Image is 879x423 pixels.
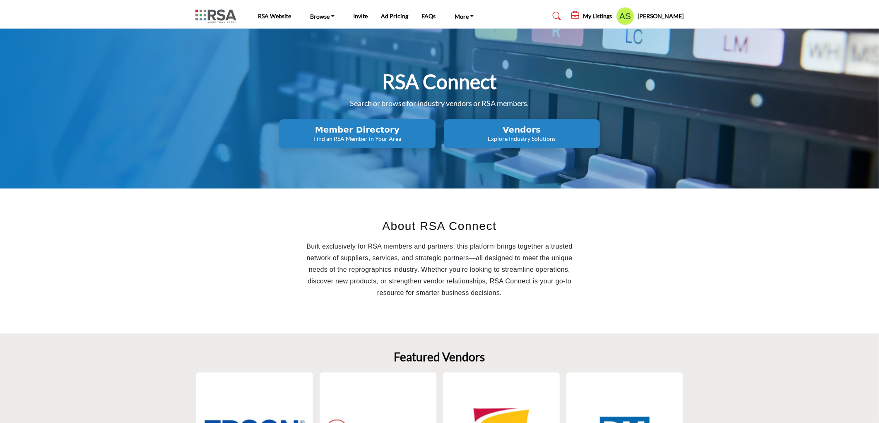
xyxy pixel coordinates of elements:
[297,241,582,299] p: Built exclusively for RSA members and partners, this platform brings together a trusted network o...
[638,12,684,20] h5: [PERSON_NAME]
[382,69,497,94] h1: RSA Connect
[381,12,409,19] a: Ad Pricing
[449,10,480,22] a: More
[446,125,597,135] h2: Vendors
[446,135,597,143] p: Explore Industry Solutions
[422,12,436,19] a: FAQs
[297,218,582,235] h2: About RSA Connect
[350,99,529,108] span: Search or browse for industry vendors or RSA members.
[571,11,612,21] div: My Listings
[282,135,433,143] p: Find an RSA Member in Your Area
[282,125,433,135] h2: Member Directory
[304,10,340,22] a: Browse
[258,12,291,19] a: RSA Website
[279,119,435,148] button: Member Directory Find an RSA Member in Your Area
[195,10,241,23] img: Site Logo
[583,12,612,20] h5: My Listings
[354,12,368,19] a: Invite
[545,10,567,23] a: Search
[394,350,485,364] h2: Featured Vendors
[616,7,634,25] button: Show hide supplier dropdown
[444,119,600,148] button: Vendors Explore Industry Solutions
